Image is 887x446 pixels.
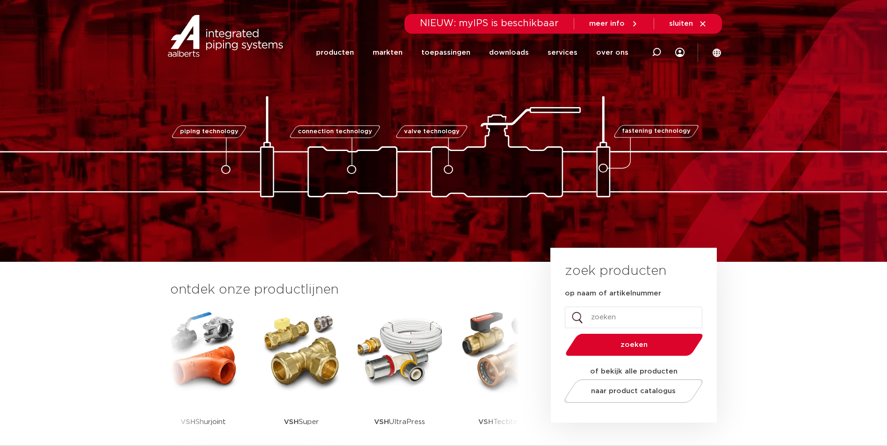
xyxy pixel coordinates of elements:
[565,262,666,281] h3: zoek producten
[297,129,372,135] span: connection technology
[478,418,493,425] strong: VSH
[316,34,354,72] a: producten
[180,418,195,425] strong: VSH
[565,289,661,298] label: op naam of artikelnummer
[675,34,685,72] div: my IPS
[170,281,519,299] h3: ontdek onze productlijnen
[590,368,678,375] strong: of bekijk alle producten
[562,333,707,357] button: zoeken
[565,307,702,328] input: zoeken
[374,418,389,425] strong: VSH
[591,388,676,395] span: naar product catalogus
[589,20,625,27] span: meer info
[404,129,460,135] span: valve technology
[589,20,639,28] a: meer info
[420,19,559,28] span: NIEUW: myIPS is beschikbaar
[316,34,628,72] nav: Menu
[548,34,577,72] a: services
[180,129,238,135] span: piping technology
[669,20,707,28] a: sluiten
[489,34,529,72] a: downloads
[596,34,628,72] a: over ons
[669,20,693,27] span: sluiten
[562,379,705,403] a: naar product catalogus
[284,418,299,425] strong: VSH
[373,34,403,72] a: markten
[622,129,691,135] span: fastening technology
[421,34,470,72] a: toepassingen
[590,341,679,348] span: zoeken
